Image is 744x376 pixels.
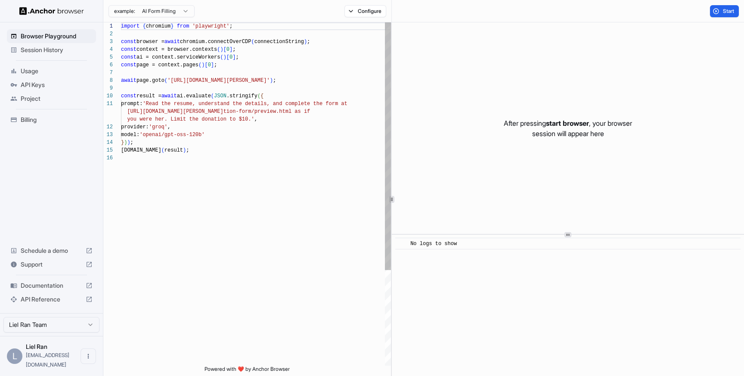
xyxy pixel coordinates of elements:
span: ( [257,93,260,99]
span: { [260,93,263,99]
span: 'Read the resume, understand the details, and comp [143,101,298,107]
div: 10 [103,92,113,100]
div: Billing [7,113,96,127]
div: Documentation [7,279,96,292]
span: ; [214,62,217,68]
span: API Keys [21,81,93,89]
div: 12 [103,123,113,131]
span: example: [114,8,135,15]
span: , [254,116,257,122]
div: Usage [7,64,96,78]
span: Schedule a demo [21,246,82,255]
span: Billing [21,115,93,124]
span: page = context.pages [136,62,198,68]
div: 3 [103,38,113,46]
span: connectionString [254,39,304,45]
span: ( [220,54,223,60]
span: prompt: [121,101,143,107]
span: , [167,124,170,130]
span: No logs to show [410,241,457,247]
span: ( [211,93,214,99]
span: ( [217,47,220,53]
img: Anchor Logo [19,7,84,15]
p: After pressing , your browser session will appear here [504,118,632,139]
span: context = browser.contexts [136,47,217,53]
span: API Reference [21,295,82,304]
span: Powered with ❤️ by Anchor Browser [205,366,290,376]
span: await [161,93,177,99]
button: Start [710,5,739,17]
div: API Reference [7,292,96,306]
span: Support [21,260,82,269]
span: await [121,78,136,84]
span: } [170,23,174,29]
div: 14 [103,139,113,146]
div: Project [7,92,96,106]
span: ; [232,47,236,53]
span: Documentation [21,281,82,290]
span: JSON [214,93,226,99]
span: [ [226,54,229,60]
span: Liel Ran [26,343,47,350]
span: Start [723,8,735,15]
span: 'openai/gpt-oss-120b' [139,132,205,138]
div: 6 [103,61,113,69]
span: ; [236,54,239,60]
span: ai = context.serviceWorkers [136,54,220,60]
div: 7 [103,69,113,77]
span: ) [127,140,130,146]
span: 'groq' [149,124,167,130]
span: ​ [400,239,404,248]
span: Project [21,94,93,103]
span: ) [304,39,307,45]
div: L [7,348,22,364]
span: await [164,39,180,45]
div: Browser Playground [7,29,96,43]
span: const [121,62,136,68]
span: start browser [546,119,589,127]
span: ] [229,47,232,53]
div: 8 [103,77,113,84]
div: 5 [103,53,113,61]
span: ; [130,140,133,146]
span: ) [220,47,223,53]
span: ( [198,62,201,68]
span: 0 [226,47,229,53]
span: Usage [21,67,93,75]
span: result = [136,93,161,99]
span: } [121,140,124,146]
span: ( [164,78,167,84]
span: 'playwright' [192,23,229,29]
button: Configure [344,5,386,17]
span: ai.evaluate [177,93,211,99]
span: { [143,23,146,29]
span: const [121,93,136,99]
span: model: [121,132,139,138]
span: const [121,54,136,60]
button: Open menu [81,348,96,364]
span: ( [251,39,254,45]
div: Session History [7,43,96,57]
div: 1 [103,22,113,30]
span: browser = [136,39,164,45]
span: '[URL][DOMAIN_NAME][PERSON_NAME]' [167,78,270,84]
span: from [177,23,189,29]
span: ) [223,54,226,60]
span: ( [161,147,164,153]
span: Browser Playground [21,32,93,40]
div: 13 [103,131,113,139]
span: .stringify [226,93,257,99]
span: lete the form at [298,101,347,107]
span: ; [273,78,276,84]
span: you were her. Limit the donation to $10.' [127,116,254,122]
span: result [164,147,183,153]
span: ; [307,39,310,45]
span: liel@aleph.vc [26,352,69,368]
span: ) [201,62,205,68]
span: page.goto [136,78,164,84]
div: Schedule a demo [7,244,96,258]
span: 0 [208,62,211,68]
span: 0 [229,54,232,60]
span: const [121,39,136,45]
span: ; [229,23,232,29]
